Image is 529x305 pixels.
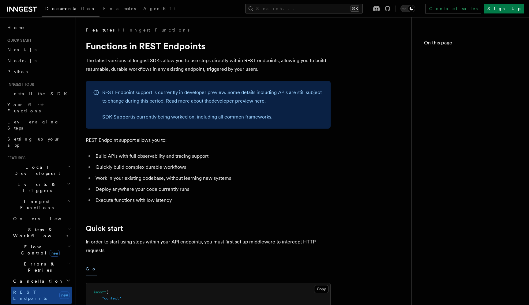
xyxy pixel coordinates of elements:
a: Contact sales [425,4,481,13]
button: Search...⌘K [245,4,363,13]
span: Inngest tour [5,82,34,87]
button: Go [86,262,97,276]
span: Your first Functions [7,102,44,113]
p: REST Endpoint support is currently in developer preview. Some details including APIs are still su... [102,88,323,105]
span: Overview [13,216,76,221]
a: Documentation [42,2,99,17]
span: REST Endpoints [13,290,47,301]
a: Examples [99,2,140,17]
span: import [93,290,106,294]
button: Copy [314,285,328,293]
button: Inngest Functions [5,196,72,213]
span: Home [7,24,24,31]
span: Node.js [7,58,36,63]
kbd: ⌘K [351,6,359,12]
a: Sign Up [484,4,524,13]
span: Features [5,156,25,160]
button: Local Development [5,162,72,179]
li: Execute functions with low latency [94,196,331,205]
p: is currently being worked on, including all common frameworks. [102,113,323,121]
span: Inngest Functions [5,198,66,211]
span: Local Development [5,164,67,176]
a: Setting up your app [5,134,72,151]
li: Deploy anywhere your code currently runs [94,185,331,194]
a: developer preview here [212,98,264,104]
li: Quickly build complex durable workflows [94,163,331,171]
button: Steps & Workflows [11,224,72,241]
button: Events & Triggers [5,179,72,196]
a: Inngest Functions [123,27,189,33]
span: "context" [102,296,121,300]
button: Toggle dark mode [400,5,415,12]
a: Install the SDK [5,88,72,99]
a: REST Endpointsnew [11,287,72,304]
h1: Functions in REST Endpoints [86,40,331,51]
span: Setting up your app [7,137,60,148]
span: Errors & Retries [11,261,66,273]
span: new [50,250,60,257]
li: Work in your existing codebase, without learning new systems [94,174,331,183]
a: Node.js [5,55,72,66]
a: Python [5,66,72,77]
p: REST Endpoint support allows you to: [86,136,331,145]
span: Steps & Workflows [11,227,68,239]
span: Cancellation [11,278,64,284]
a: AgentKit [140,2,179,17]
span: Examples [103,6,136,11]
button: Flow Controlnew [11,241,72,258]
span: Python [7,69,30,74]
span: Features [86,27,114,33]
span: Next.js [7,47,36,52]
span: Install the SDK [7,91,71,96]
a: Leveraging Steps [5,116,72,134]
span: AgentKit [143,6,176,11]
p: The latest versions of Inngest SDKs allow you to use steps directly within REST endpoints, allowi... [86,56,331,73]
span: ( [106,290,108,294]
a: Home [5,22,72,33]
span: Events & Triggers [5,181,67,194]
span: new [59,292,69,299]
li: Build APIs with full observability and tracing support [94,152,331,160]
button: Errors & Retries [11,258,72,276]
span: Flow Control [11,244,67,256]
button: Cancellation [11,276,72,287]
h4: On this page [424,39,517,49]
span: Leveraging Steps [7,119,59,130]
a: Quick start [86,224,123,233]
p: In order to start using steps within your API endpoints, you must first set up middleware to inte... [86,238,331,255]
a: SDK Support [102,114,132,120]
span: Quick start [5,38,32,43]
a: Overview [11,213,72,224]
span: Documentation [45,6,96,11]
a: Next.js [5,44,72,55]
a: Your first Functions [5,99,72,116]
